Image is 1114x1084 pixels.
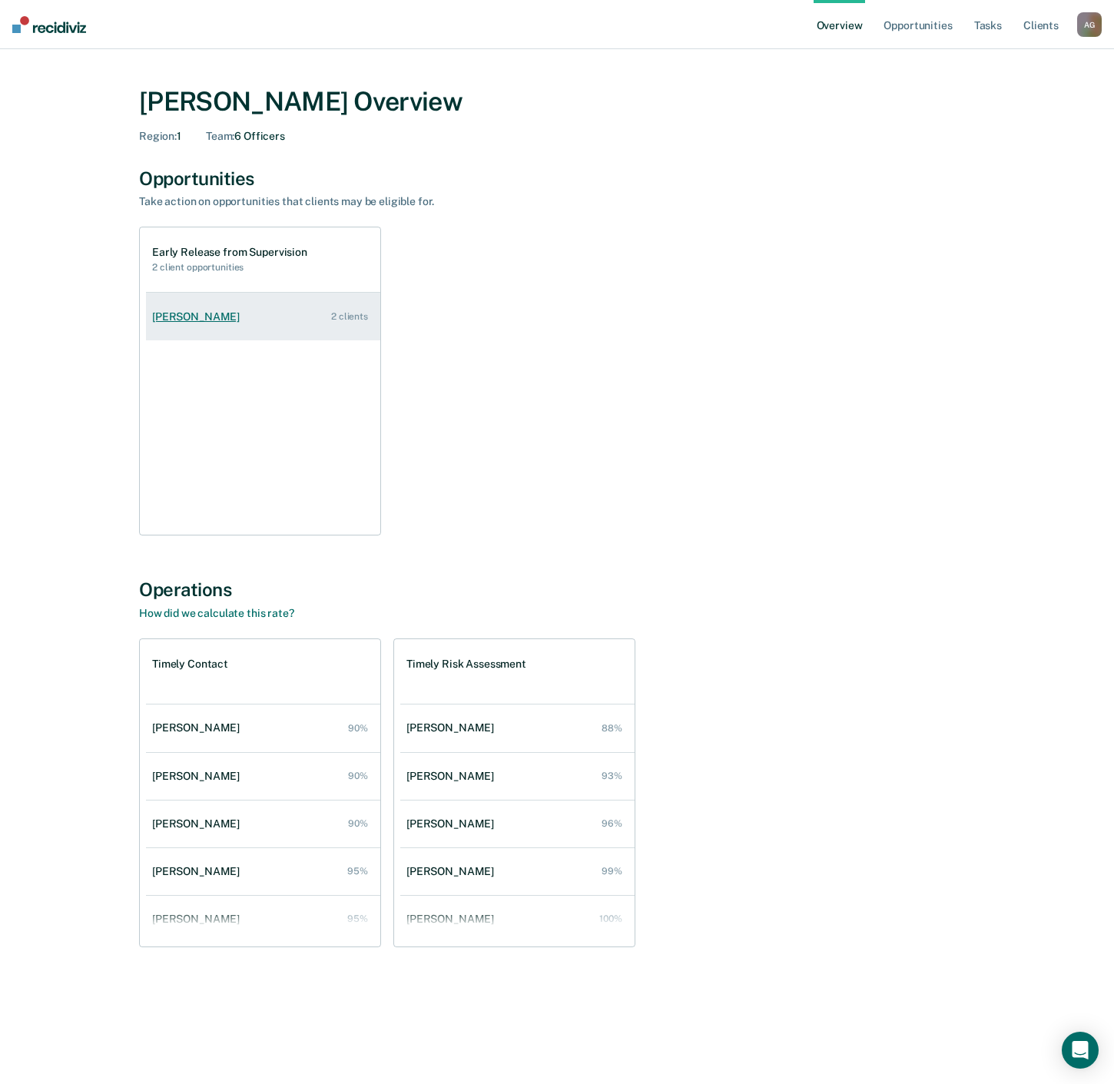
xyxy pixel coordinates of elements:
[146,295,380,339] a: [PERSON_NAME] 2 clients
[602,771,622,781] div: 93%
[347,866,368,877] div: 95%
[406,721,500,734] div: [PERSON_NAME]
[139,130,181,143] div: 1
[139,130,177,142] span: Region :
[146,706,380,750] a: [PERSON_NAME] 90%
[348,723,368,734] div: 90%
[400,897,635,941] a: [PERSON_NAME] 100%
[146,802,380,846] a: [PERSON_NAME] 90%
[139,195,677,208] div: Take action on opportunities that clients may be eligible for.
[406,913,500,926] div: [PERSON_NAME]
[400,706,635,750] a: [PERSON_NAME] 88%
[400,850,635,893] a: [PERSON_NAME] 99%
[152,262,307,273] h2: 2 client opportunities
[348,818,368,829] div: 90%
[602,723,622,734] div: 88%
[406,817,500,830] div: [PERSON_NAME]
[12,16,86,33] img: Recidiviz
[152,865,246,878] div: [PERSON_NAME]
[152,770,246,783] div: [PERSON_NAME]
[139,167,975,190] div: Opportunities
[1077,12,1102,37] button: AG
[152,721,246,734] div: [PERSON_NAME]
[206,130,285,143] div: 6 Officers
[406,865,500,878] div: [PERSON_NAME]
[152,310,246,323] div: [PERSON_NAME]
[400,802,635,846] a: [PERSON_NAME] 96%
[400,754,635,798] a: [PERSON_NAME] 93%
[406,658,526,671] h1: Timely Risk Assessment
[1062,1032,1099,1069] div: Open Intercom Messenger
[152,913,246,926] div: [PERSON_NAME]
[152,246,307,259] h1: Early Release from Supervision
[146,897,380,941] a: [PERSON_NAME] 95%
[152,817,246,830] div: [PERSON_NAME]
[139,86,975,118] div: [PERSON_NAME] Overview
[347,913,368,924] div: 95%
[406,770,500,783] div: [PERSON_NAME]
[139,607,294,619] a: How did we calculate this rate?
[206,130,234,142] span: Team :
[1077,12,1102,37] div: A G
[331,311,368,322] div: 2 clients
[139,578,975,601] div: Operations
[152,658,228,671] h1: Timely Contact
[146,850,380,893] a: [PERSON_NAME] 95%
[348,771,368,781] div: 90%
[602,866,622,877] div: 99%
[602,818,622,829] div: 96%
[599,913,622,924] div: 100%
[146,754,380,798] a: [PERSON_NAME] 90%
